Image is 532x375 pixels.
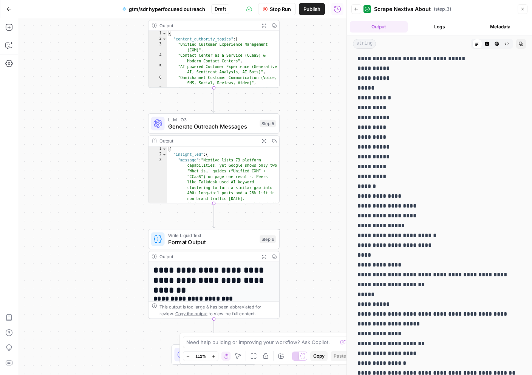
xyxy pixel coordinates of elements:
div: LLM · O3Generate Outreach MessagesStep 5Output{ "insight_led":{ "message":"Nextiva lists 73 platf... [148,113,280,203]
div: Step 6 [260,235,276,243]
span: Scrape Nextiva About [374,5,431,13]
span: 112% [195,353,206,359]
div: 1 [148,146,167,152]
g: Edge from step_6 to end [213,319,215,344]
span: Toggle code folding, rows 1 through 98 [162,31,167,37]
span: Stop Run [270,5,291,13]
button: Copy [310,351,328,361]
button: Publish [299,3,325,15]
span: Copy [313,353,325,360]
div: Output [159,22,256,29]
span: Draft [215,6,226,12]
div: 1 [148,31,167,37]
span: Generate Outreach Messages [168,122,257,130]
span: Toggle code folding, rows 2 through 5 [162,152,167,158]
span: LLM · O3 [168,116,257,123]
span: Format Output [168,238,257,246]
span: Copy the output [175,311,207,316]
span: ( step_3 ) [434,6,451,12]
g: Edge from step_4 to step_5 [213,88,215,112]
button: Logs [411,21,469,33]
span: Paste [334,353,346,360]
div: This output is too large & has been abbreviated for review. to view the full content. [159,303,276,317]
div: 2 [148,152,167,158]
g: Edge from step_5 to step_6 [213,203,215,228]
div: Output [159,138,256,144]
div: Output [159,253,256,260]
div: EndOutput [148,344,280,365]
span: Toggle code folding, rows 1 through 14 [162,146,167,152]
div: 3 [148,158,167,240]
div: 2 [148,36,167,42]
button: Metadata [471,21,529,33]
span: gtm/sdr hyperfocused outreach [129,5,205,13]
div: 7 [148,86,167,97]
div: 6 [148,75,167,86]
div: 4 [148,53,167,64]
span: Write Liquid Text [168,232,257,239]
span: Publish [303,5,320,13]
button: Output [350,21,408,33]
span: Toggle code folding, rows 2 through 10 [162,36,167,42]
div: 5 [148,64,167,75]
button: Paste [331,351,349,361]
span: string [353,39,376,49]
div: Step 5 [260,120,276,127]
div: 3 [148,42,167,53]
button: gtm/sdr hyperfocused outreach [118,3,210,15]
button: Stop Run [258,3,296,15]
